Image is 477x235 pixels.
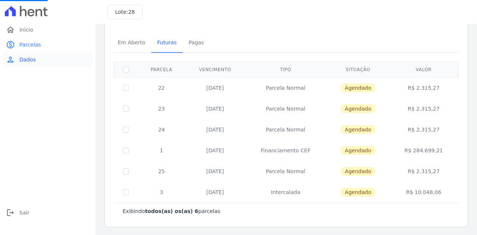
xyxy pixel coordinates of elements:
[245,119,326,140] td: Parcela Normal
[3,22,92,37] a: homeInício
[340,146,376,155] span: Agendado
[145,208,198,214] b: todos(as) os(as) 6
[340,104,376,113] span: Agendado
[245,77,326,98] td: Parcela Normal
[19,56,36,63] span: Dados
[183,34,210,53] a: Pagas
[326,62,390,77] th: Situação
[138,119,185,140] td: 24
[390,119,457,140] td: R$ 2.315,27
[185,77,245,98] td: [DATE]
[19,209,29,216] span: Sair
[390,161,457,182] td: R$ 2.315,27
[138,98,185,119] td: 23
[184,35,208,50] span: Pagas
[340,167,376,176] span: Agendado
[340,83,376,92] span: Agendado
[390,182,457,203] td: R$ 10.048,06
[138,161,185,182] td: 25
[138,62,185,77] th: Parcela
[6,25,15,34] i: home
[3,37,92,52] a: paidParcelas
[245,98,326,119] td: Parcela Normal
[6,55,15,64] i: person
[245,62,326,77] th: Tipo
[153,35,181,50] span: Futuras
[3,205,92,220] a: logoutSair
[340,188,376,197] span: Agendado
[6,208,15,217] i: logout
[138,77,185,98] td: 22
[185,98,245,119] td: [DATE]
[390,140,457,161] td: R$ 284.699,21
[6,40,15,49] i: paid
[123,207,220,215] p: Exibindo parcelas
[245,182,326,203] td: Intercalada
[3,52,92,67] a: personDados
[245,140,326,161] td: Financiamento CEF
[151,34,183,53] a: Futuras
[113,35,150,50] span: Em Aberto
[340,125,376,134] span: Agendado
[138,182,185,203] td: 3
[19,26,33,34] span: Início
[115,8,135,16] h3: Lote:
[245,161,326,182] td: Parcela Normal
[185,62,245,77] th: Vencimento
[138,140,185,161] td: 1
[19,41,41,48] span: Parcelas
[185,140,245,161] td: [DATE]
[185,161,245,182] td: [DATE]
[112,34,151,53] a: Em Aberto
[128,9,135,15] span: 28
[185,182,245,203] td: [DATE]
[390,62,457,77] th: Valor
[390,98,457,119] td: R$ 2.315,27
[185,119,245,140] td: [DATE]
[390,77,457,98] td: R$ 2.315,27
